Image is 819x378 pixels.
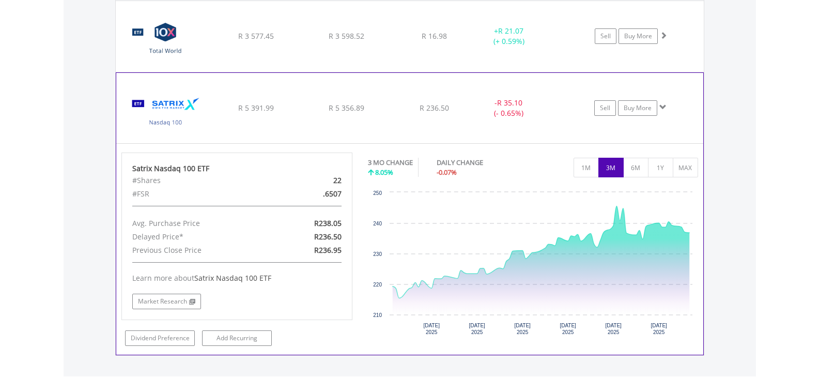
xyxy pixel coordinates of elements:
[314,245,342,255] span: R236.95
[673,158,698,177] button: MAX
[368,187,698,342] div: Chart. Highcharts interactive chart.
[437,168,457,177] span: -0.07%
[375,168,393,177] span: 8.05%
[423,323,440,335] text: [DATE] 2025
[125,217,274,230] div: Avg. Purchase Price
[314,232,342,241] span: R236.50
[651,323,667,335] text: [DATE] 2025
[574,158,599,177] button: 1M
[373,282,382,288] text: 220
[368,187,698,342] svg: Interactive chart
[125,174,274,187] div: #Shares
[422,31,447,41] span: R 16.98
[132,294,201,309] a: Market Research
[595,28,616,44] a: Sell
[202,330,272,346] a: Add Recurring
[329,31,364,41] span: R 3 598.52
[132,163,342,174] div: Satrix Nasdaq 100 ETF
[194,273,271,283] span: Satrix Nasdaq 100 ETF
[238,103,274,113] span: R 5 391.99
[598,158,624,177] button: 3M
[373,221,382,226] text: 240
[514,323,531,335] text: [DATE] 2025
[121,14,210,69] img: TFSA.GLOBAL.png
[314,218,342,228] span: R238.05
[274,174,349,187] div: 22
[594,100,616,116] a: Sell
[132,273,342,283] div: Learn more about
[560,323,576,335] text: [DATE] 2025
[469,323,485,335] text: [DATE] 2025
[498,26,523,36] span: R 21.07
[437,158,519,168] div: DAILY CHANGE
[368,158,413,168] div: 3 MO CHANGE
[238,31,274,41] span: R 3 577.45
[125,244,274,257] div: Previous Close Price
[121,86,210,141] img: TFSA.STXNDQ.png
[420,103,449,113] span: R 236.50
[497,98,522,108] span: R 35.10
[125,187,274,201] div: #FSR
[274,187,349,201] div: .6507
[618,100,657,116] a: Buy More
[470,26,548,47] div: + (+ 0.59%)
[373,190,382,196] text: 250
[648,158,673,177] button: 1Y
[125,330,195,346] a: Dividend Preference
[373,312,382,318] text: 210
[125,230,274,244] div: Delayed Price*
[329,103,364,113] span: R 5 356.89
[619,28,658,44] a: Buy More
[470,98,547,118] div: - (- 0.65%)
[623,158,648,177] button: 6M
[373,251,382,257] text: 230
[605,323,622,335] text: [DATE] 2025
